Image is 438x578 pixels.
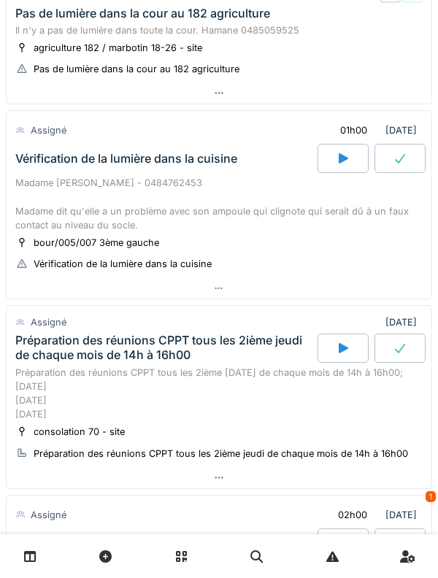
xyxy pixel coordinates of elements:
div: Pas de lumière dans la cour au 182 agriculture [15,7,270,20]
div: Préparation des réunions CPPT tous les 2ième [DATE] de chaque mois de 14h à 16h00; [DATE] [DATE] ... [15,366,423,422]
div: [DATE] [385,315,423,329]
div: 02h00 [338,508,367,522]
div: Assigné [31,508,66,522]
div: Madame [PERSON_NAME] - 0484762453 Madame dit qu'elle a un problème avec son ampoule qui clignote ... [15,176,423,232]
div: Vérification de la lumière dans la cuisine [34,257,212,271]
div: Assigné [31,315,66,329]
div: Préparation des réunions CPPT tous les 2ième jeudi de chaque mois de 14h à 16h00 [34,447,408,461]
div: agriculture 182 / marbotin 18-26 - site [34,41,202,55]
div: Assigné [31,123,66,137]
div: Il n'y a pas de lumière dans toute la cour. Hamane 0485059525 [15,23,423,37]
div: 1 [426,491,436,502]
div: 01h00 [340,123,367,137]
div: Préparation des réunions CPPT tous les 2ième jeudi de chaque mois de 14h à 16h00 [15,334,315,361]
div: Pas de lumière dans la cour au 182 agriculture [34,62,239,76]
div: consolation 70 - site [34,425,125,439]
div: bour/005/007 3ème gauche [34,236,159,250]
div: [DATE] [326,501,423,528]
div: Vérification de la lumière dans la cuisine [15,152,237,166]
div: [DATE] [328,117,423,144]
